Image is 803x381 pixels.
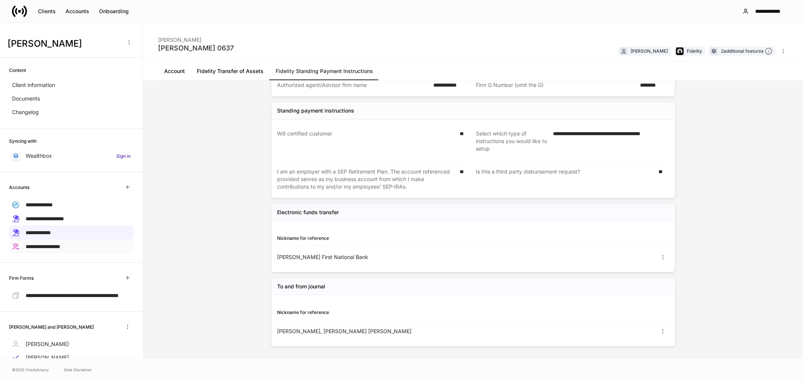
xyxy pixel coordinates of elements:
h6: Syncing with [9,137,37,145]
span: © 2025 OneAdvisory [12,367,49,373]
a: [PERSON_NAME] [9,337,134,351]
div: Nickname for reference [277,235,473,242]
p: [PERSON_NAME] [26,340,69,348]
div: Is this a third party disbursement request? [476,168,654,190]
a: Account [158,62,191,80]
div: [PERSON_NAME] First National Bank [277,253,473,261]
div: Clients [38,8,56,15]
div: Authorized agent/Advisor firm name [277,81,429,89]
div: Firm G Number (omit the G) [476,81,635,89]
div: Select which type of instructions you would like to setup [476,130,549,152]
div: Fidelity [687,47,702,55]
h5: Electronic funds transfer [277,209,339,216]
h6: Sign in [116,152,131,160]
p: Client information [12,81,55,89]
div: [PERSON_NAME] [631,47,668,55]
button: Clients [33,5,61,17]
a: [PERSON_NAME] [9,351,134,364]
a: WealthboxSign in [9,149,134,163]
a: Fidelity Standing Payment Instructions [270,62,379,80]
p: Wealthbox [26,152,52,160]
p: Changelog [12,108,39,116]
button: Onboarding [94,5,134,17]
div: [PERSON_NAME] [158,32,234,44]
h6: Content [9,67,26,74]
h6: Accounts [9,184,29,191]
p: Documents [12,95,40,102]
div: I am an employer with a SEP Retirement Plan. The account referenced provided serves as my busines... [277,168,456,190]
a: Changelog [9,105,134,119]
a: Client information [9,78,134,92]
a: Fidelity Transfer of Assets [191,62,270,80]
div: Standing payment instructions [277,107,355,114]
div: Nickname for reference [277,309,473,316]
div: Onboarding [99,8,129,15]
div: Accounts [66,8,89,15]
button: Accounts [61,5,94,17]
a: Data Disclaimer [64,367,92,373]
div: W8 certified customer [277,130,456,152]
div: [PERSON_NAME], [PERSON_NAME] [PERSON_NAME] [277,328,473,335]
h3: [PERSON_NAME] [8,38,120,50]
a: Documents [9,92,134,105]
p: [PERSON_NAME] [26,354,69,361]
h5: To and from journal [277,283,326,290]
div: [PERSON_NAME] 0637 [158,44,234,53]
div: 2 additional features [721,47,773,55]
h6: [PERSON_NAME] and [PERSON_NAME] [9,323,94,331]
h6: Firm Forms [9,274,34,282]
